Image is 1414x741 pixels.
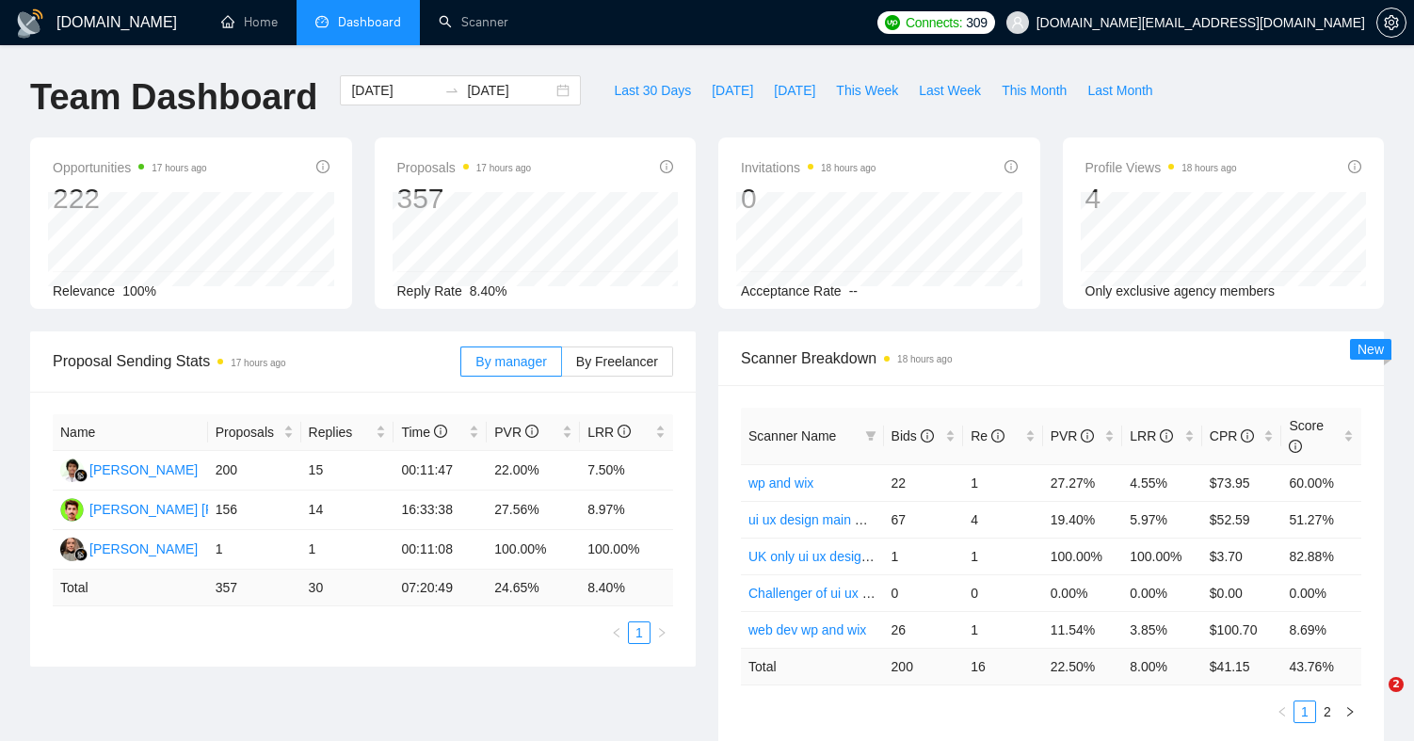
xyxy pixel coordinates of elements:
[30,75,317,120] h1: Team Dashboard
[1281,648,1361,685] td: 43.76 %
[1043,648,1123,685] td: 22.50 %
[741,181,876,217] div: 0
[1348,160,1361,173] span: info-circle
[1344,706,1356,717] span: right
[1202,464,1282,501] td: $73.95
[401,425,446,440] span: Time
[53,181,207,217] div: 222
[53,349,460,373] span: Proposal Sending Stats
[618,425,631,438] span: info-circle
[1122,464,1202,501] td: 4.55%
[53,283,115,298] span: Relevance
[884,611,964,648] td: 26
[587,425,631,440] span: LRR
[1281,501,1361,538] td: 51.27%
[1085,283,1276,298] span: Only exclusive agency members
[394,451,487,491] td: 00:11:47
[53,570,208,606] td: Total
[439,14,508,30] a: searchScanner
[884,464,964,501] td: 22
[309,422,373,443] span: Replies
[741,648,884,685] td: Total
[301,491,394,530] td: 14
[152,163,206,173] time: 17 hours ago
[208,530,301,570] td: 1
[1339,701,1361,723] button: right
[394,491,487,530] td: 16:33:38
[580,451,673,491] td: 7.50%
[525,425,538,438] span: info-circle
[338,14,401,30] span: Dashboard
[1130,428,1173,443] span: LRR
[208,570,301,606] td: 357
[605,621,628,644] li: Previous Page
[89,499,310,520] div: [PERSON_NAME] [PERSON_NAME]
[963,464,1043,501] td: 1
[748,512,936,527] a: ui ux design main NONspecified
[487,570,580,606] td: 24.65 %
[394,530,487,570] td: 00:11:08
[1043,501,1123,538] td: 19.40%
[1077,75,1163,105] button: Last Month
[216,422,280,443] span: Proposals
[1181,163,1236,173] time: 18 hours ago
[444,83,459,98] span: to
[906,12,962,33] span: Connects:
[231,358,285,368] time: 17 hours ago
[15,8,45,39] img: logo
[487,491,580,530] td: 27.56%
[1281,611,1361,648] td: 8.69%
[1281,538,1361,574] td: 82.88%
[884,538,964,574] td: 1
[397,283,462,298] span: Reply Rate
[394,570,487,606] td: 07:20:49
[884,574,964,611] td: 0
[884,648,964,685] td: 200
[476,163,531,173] time: 17 hours ago
[60,498,84,522] img: AU
[1389,677,1404,692] span: 2
[628,621,651,644] li: 1
[89,459,198,480] div: [PERSON_NAME]
[1202,648,1282,685] td: $ 41.15
[908,75,991,105] button: Last Week
[991,429,1004,443] span: info-circle
[1160,429,1173,443] span: info-circle
[741,283,842,298] span: Acceptance Rate
[861,422,880,450] span: filter
[1011,16,1024,29] span: user
[60,501,310,516] a: AU[PERSON_NAME] [PERSON_NAME]
[836,80,898,101] span: This Week
[122,283,156,298] span: 100%
[660,160,673,173] span: info-circle
[301,414,394,451] th: Replies
[315,15,329,28] span: dashboard
[580,491,673,530] td: 8.97%
[1316,701,1339,723] li: 2
[963,611,1043,648] td: 1
[963,574,1043,611] td: 0
[1122,501,1202,538] td: 5.97%
[1271,701,1293,723] li: Previous Page
[467,80,553,101] input: End date
[1376,8,1406,38] button: setting
[1002,80,1067,101] span: This Month
[1004,160,1018,173] span: info-circle
[221,14,278,30] a: homeHome
[656,627,667,638] span: right
[774,80,815,101] span: [DATE]
[603,75,701,105] button: Last 30 Days
[208,414,301,451] th: Proposals
[1202,501,1282,538] td: $52.59
[1087,80,1152,101] span: Last Month
[580,530,673,570] td: 100.00%
[89,539,198,559] div: [PERSON_NAME]
[53,414,208,451] th: Name
[1339,701,1361,723] li: Next Page
[74,548,88,561] img: gigradar-bm.png
[741,346,1361,370] span: Scanner Breakdown
[826,75,908,105] button: This Week
[1202,611,1282,648] td: $100.70
[1122,611,1202,648] td: 3.85%
[1293,701,1316,723] li: 1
